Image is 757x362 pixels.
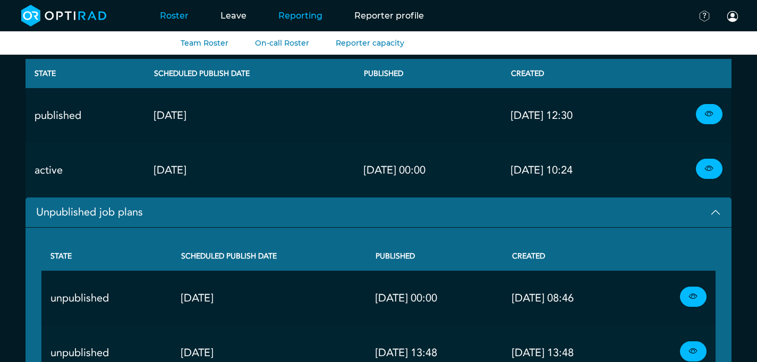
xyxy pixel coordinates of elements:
[255,38,309,48] a: On-call Roster
[172,242,367,271] th: Scheduled Publish Date
[172,271,367,325] td: [DATE]
[355,143,502,197] td: [DATE] 00:00
[25,88,145,143] td: published
[145,143,355,197] td: [DATE]
[355,59,502,88] th: Published
[367,271,503,325] td: [DATE] 00:00
[25,59,145,88] th: State
[503,242,640,271] th: Created
[181,38,228,48] a: Team Roster
[21,5,107,27] img: brand-opti-rad-logos-blue-and-white-d2f68631ba2948856bd03f2d395fb146ddc8fb01b4b6e9315ea85fa773367...
[41,271,172,325] td: unpublished
[336,38,404,48] a: Reporter capacity
[502,59,649,88] th: Created
[503,271,640,325] td: [DATE] 08:46
[502,88,649,143] td: [DATE] 12:30
[502,143,649,197] td: [DATE] 10:24
[145,88,355,143] td: [DATE]
[367,242,503,271] th: Published
[25,143,145,197] td: active
[25,197,732,228] button: Unpublished job plans
[41,242,172,271] th: State
[145,59,355,88] th: Scheduled Publish Date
